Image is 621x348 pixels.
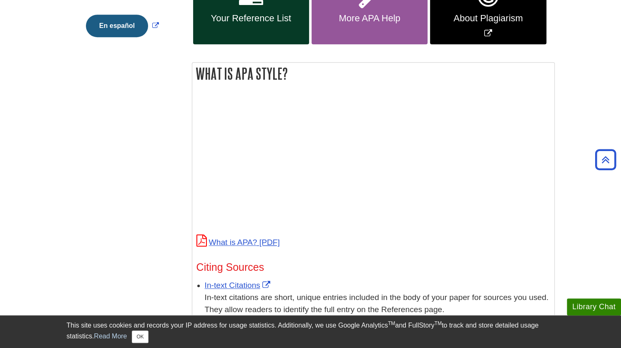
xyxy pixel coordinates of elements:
[192,63,554,85] h2: What is APA Style?
[318,13,421,24] span: More APA Help
[196,261,550,273] h3: Citing Sources
[567,298,621,315] button: Library Chat
[388,320,395,326] sup: TM
[84,22,161,29] a: Link opens in new window
[205,281,272,290] a: Link opens in new window
[199,13,303,24] span: Your Reference List
[196,238,280,247] a: What is APA?
[132,330,148,343] button: Close
[592,154,619,165] a: Back to Top
[205,292,550,316] div: In-text citations are short, unique entries included in the body of your paper for sources you us...
[435,320,442,326] sup: TM
[196,96,430,227] iframe: What is APA?
[86,15,148,37] button: En español
[94,333,127,340] a: Read More
[67,320,555,343] div: This site uses cookies and records your IP address for usage statistics. Additionally, we use Goo...
[436,13,540,24] span: About Plagiarism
